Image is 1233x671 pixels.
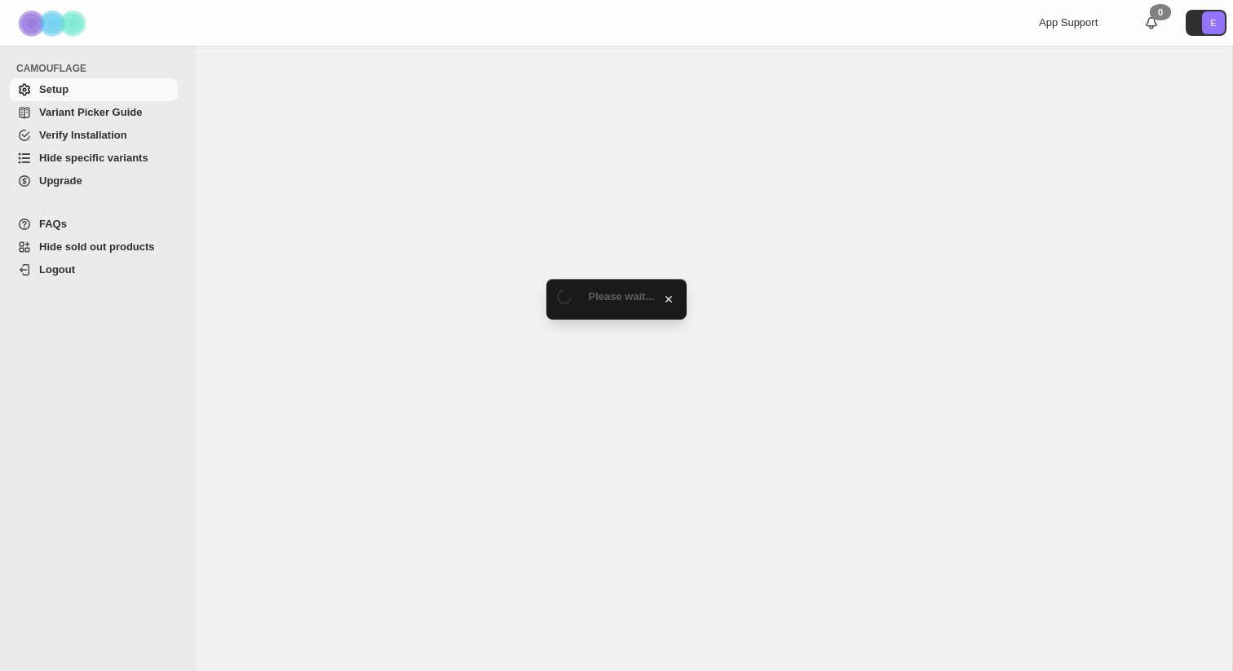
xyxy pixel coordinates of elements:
span: Verify Installation [39,129,127,141]
span: Hide specific variants [39,152,148,164]
div: 0 [1150,4,1171,20]
span: Logout [39,263,75,276]
a: Logout [10,258,178,281]
span: Hide sold out products [39,241,155,253]
a: Hide specific variants [10,147,178,170]
a: 0 [1143,15,1160,31]
span: Variant Picker Guide [39,106,142,118]
button: Avatar with initials E [1186,10,1226,36]
a: Verify Installation [10,124,178,147]
a: FAQs [10,213,178,236]
a: Upgrade [10,170,178,192]
text: E [1210,18,1216,28]
span: App Support [1039,16,1098,29]
a: Hide sold out products [10,236,178,258]
img: Camouflage [13,1,95,46]
a: Variant Picker Guide [10,101,178,124]
span: Upgrade [39,174,82,187]
a: Setup [10,78,178,101]
span: Setup [39,83,68,95]
span: Avatar with initials E [1202,11,1225,34]
span: FAQs [39,218,67,230]
span: Please wait... [589,290,655,302]
span: CAMOUFLAGE [16,62,184,75]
